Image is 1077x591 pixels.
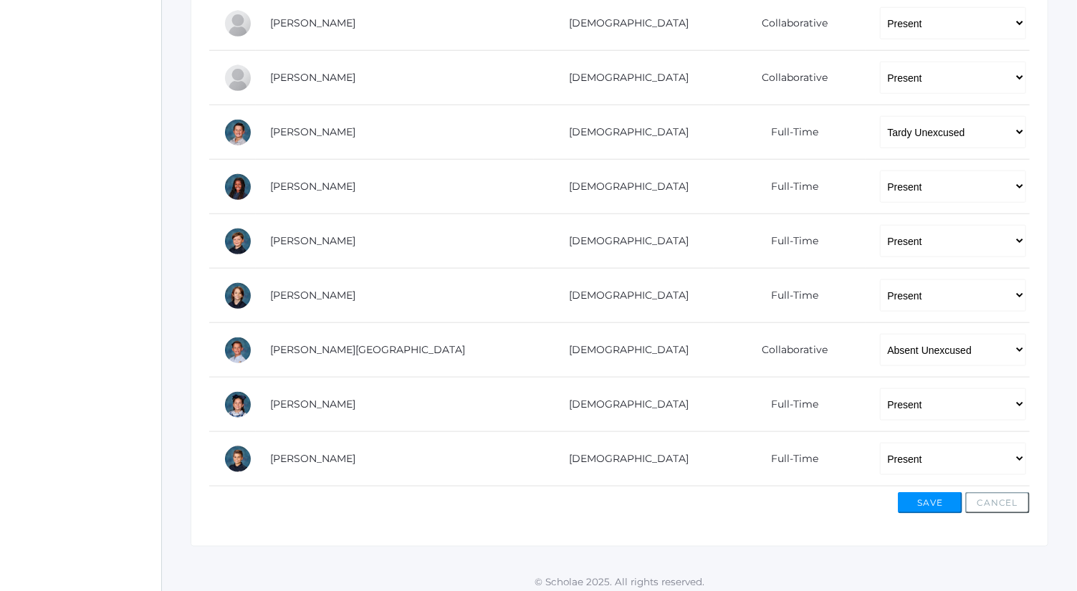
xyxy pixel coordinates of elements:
td: [DEMOGRAPHIC_DATA] [534,269,714,323]
a: [PERSON_NAME][GEOGRAPHIC_DATA] [270,343,465,356]
td: Full-Time [714,432,866,486]
td: [DEMOGRAPHIC_DATA] [534,160,714,214]
td: Full-Time [714,160,866,214]
td: [DEMOGRAPHIC_DATA] [534,51,714,105]
td: [DEMOGRAPHIC_DATA] [534,432,714,486]
td: Collaborative [714,323,866,378]
td: Collaborative [714,51,866,105]
td: [DEMOGRAPHIC_DATA] [534,378,714,432]
a: [PERSON_NAME] [270,398,355,410]
div: Preston Veenendaal [224,336,252,365]
td: [DEMOGRAPHIC_DATA] [534,105,714,160]
div: Asher Pedersen [224,227,252,256]
td: Full-Time [714,269,866,323]
a: [PERSON_NAME] [270,234,355,247]
a: [PERSON_NAME] [270,180,355,193]
a: [PERSON_NAME] [270,125,355,138]
td: Full-Time [714,214,866,269]
td: Full-Time [714,378,866,432]
div: Pauline Harris [224,9,252,38]
div: Levi Herrera [224,118,252,147]
div: Annabelle Yepiskoposyan [224,390,252,419]
td: [DEMOGRAPHIC_DATA] [534,323,714,378]
div: Nathaniel Torok [224,282,252,310]
td: [DEMOGRAPHIC_DATA] [534,214,714,269]
div: Brayden Zacharia [224,445,252,474]
a: [PERSON_NAME] [270,16,355,29]
div: Eli Henry [224,64,252,92]
td: Full-Time [714,105,866,160]
a: [PERSON_NAME] [270,71,355,84]
button: Save [898,492,962,514]
a: [PERSON_NAME] [270,452,355,465]
button: Cancel [965,492,1030,514]
a: [PERSON_NAME] [270,289,355,302]
div: Norah Hosking [224,173,252,201]
p: © Scholae 2025. All rights reserved. [162,575,1077,589]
